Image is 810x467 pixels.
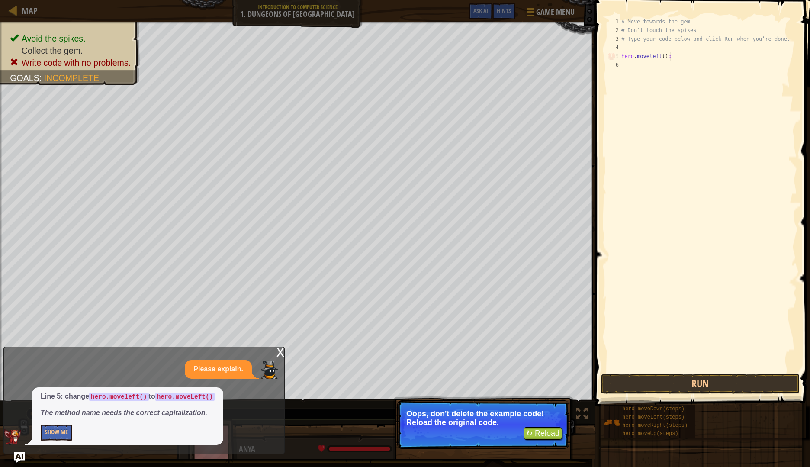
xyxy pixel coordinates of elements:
[469,3,492,19] button: Ask AI
[10,32,131,45] li: Avoid the spikes.
[607,35,621,43] div: 3
[4,429,21,445] img: AI
[473,6,488,15] span: Ask AI
[260,361,278,379] img: Player
[520,3,580,24] button: Game Menu
[524,427,562,440] button: ↻ Reload
[39,73,44,83] span: :
[22,34,86,43] span: Avoid the spikes.
[622,414,685,420] span: hero.moveLeft(steps)
[276,347,284,356] div: x
[607,61,621,69] div: 6
[22,5,38,16] span: Map
[193,364,243,374] p: Please explain.
[17,5,38,16] a: Map
[406,409,560,427] p: Oops, don't delete the example code! Reload the original code.
[10,73,39,83] span: Goals
[44,73,99,83] span: Incomplete
[22,58,131,68] span: Write code with no problems.
[622,422,688,428] span: hero.moveRight(steps)
[604,414,620,431] img: portrait.png
[607,52,621,61] div: 5
[155,393,215,401] code: hero.moveLeft()
[89,393,149,401] code: hero.moveleft()
[601,374,800,394] button: Run
[14,452,25,463] button: Ask AI
[41,392,215,402] p: Line 5: change to
[41,425,72,441] button: Show Me
[10,57,131,69] li: Write code with no problems.
[622,431,678,437] span: hero.moveUp(steps)
[622,406,685,412] span: hero.moveDown(steps)
[497,6,511,15] span: Hints
[22,46,83,55] span: Collect the gem.
[41,409,207,416] em: The method name needs the correct capitalization.
[607,43,621,52] div: 4
[10,45,131,57] li: Collect the gem.
[607,17,621,26] div: 1
[607,26,621,35] div: 2
[536,6,575,18] span: Game Menu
